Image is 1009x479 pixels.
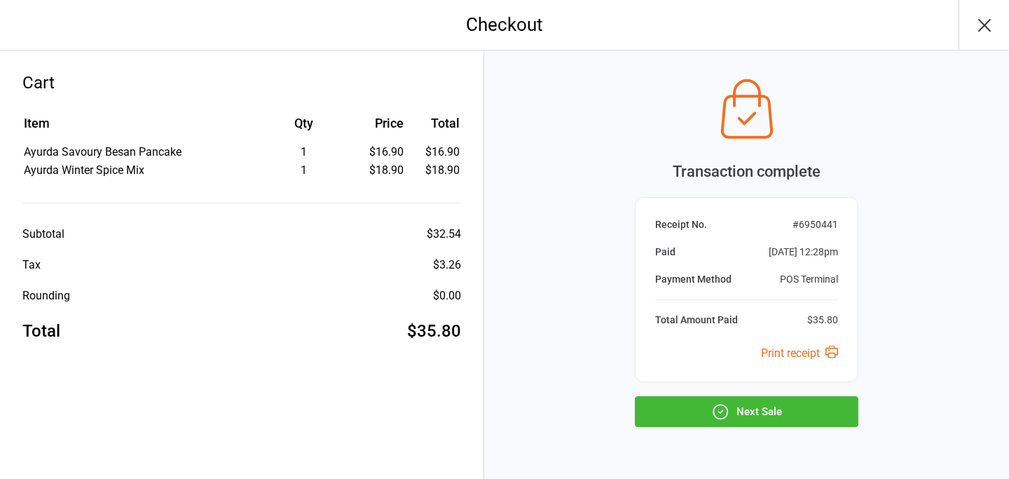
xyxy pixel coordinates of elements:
[24,163,144,177] span: Ayurda Winter Spice Mix
[409,162,460,179] td: $18.90
[655,272,732,287] div: Payment Method
[351,144,404,161] div: $16.90
[22,226,64,243] div: Subtotal
[22,288,70,304] div: Rounding
[433,288,461,304] div: $0.00
[635,160,858,183] div: Transaction complete
[22,257,41,274] div: Tax
[257,162,350,179] div: 1
[257,114,350,142] th: Qty
[780,272,838,287] div: POS Terminal
[769,245,838,259] div: [DATE] 12:28pm
[655,245,675,259] div: Paid
[655,313,738,328] div: Total Amount Paid
[427,226,461,243] div: $32.54
[807,313,838,328] div: $35.80
[22,318,60,344] div: Total
[792,217,838,232] div: # 6950441
[24,145,181,158] span: Ayurda Savoury Besan Pancake
[351,162,404,179] div: $18.90
[635,396,858,427] button: Next Sale
[407,318,461,344] div: $35.80
[257,144,350,161] div: 1
[409,114,460,142] th: Total
[433,257,461,274] div: $3.26
[761,346,838,360] a: Print receipt
[22,70,461,95] div: Cart
[655,217,707,232] div: Receipt No.
[409,144,460,161] td: $16.90
[24,114,256,142] th: Item
[351,114,404,133] div: Price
